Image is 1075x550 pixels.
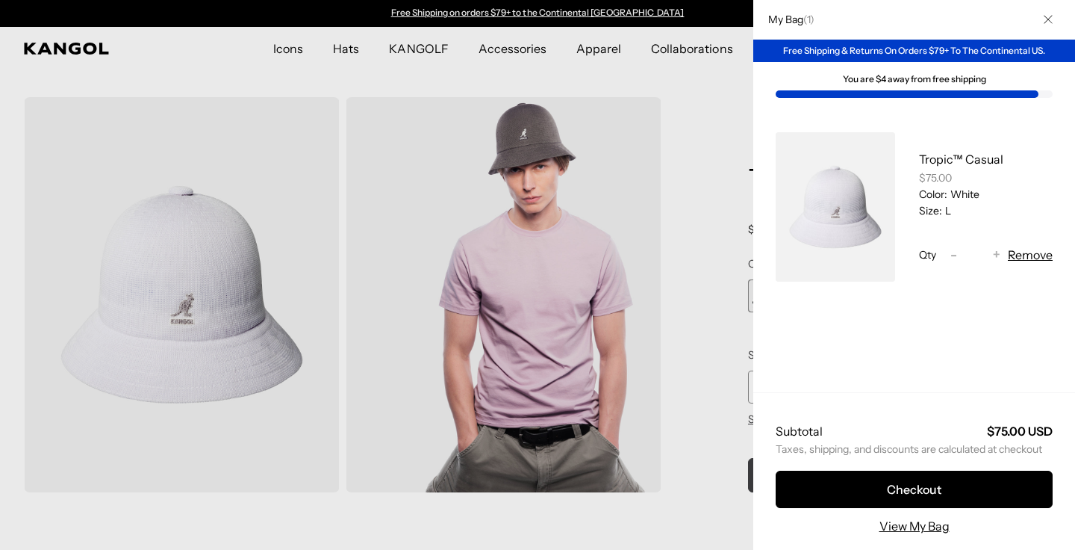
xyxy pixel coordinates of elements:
[776,442,1053,456] small: Taxes, shipping, and discounts are calculated at checkout
[807,13,810,26] span: 1
[993,245,1000,265] span: +
[919,188,947,201] dt: Color:
[761,13,814,26] h2: My Bag
[879,517,950,535] a: View My Bag
[942,246,965,264] button: -
[776,471,1053,508] button: Checkout
[919,204,942,217] dt: Size:
[965,246,985,264] input: Quantity for Tropic™ Casual
[950,245,957,265] span: -
[919,171,1053,185] div: $75.00
[919,152,1003,167] a: Tropic™ Casual
[919,248,936,262] span: Qty
[753,40,1075,62] div: Free Shipping & Returns On Orders $79+ To The Continental US.
[803,13,814,26] span: ( )
[1008,246,1053,264] button: Remove Tropic™ Casual - White / L
[776,423,823,439] h2: Subtotal
[776,74,1053,84] div: You are $4 away from free shipping
[987,424,1053,439] strong: $75.00 USD
[947,188,979,201] dd: White
[942,204,951,217] dd: L
[985,246,1008,264] button: +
